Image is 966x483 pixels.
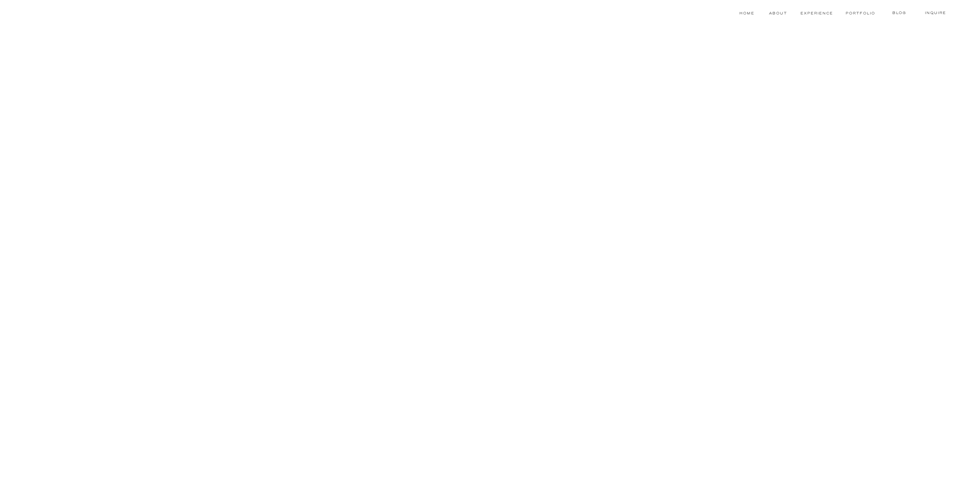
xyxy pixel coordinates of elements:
[884,10,914,16] a: blog
[769,10,786,16] a: About
[846,10,874,16] a: Portfolio
[800,10,834,16] a: experience
[922,10,949,16] a: Inquire
[738,10,755,16] a: Home
[444,137,523,180] h2: "there is one thing the photograph must contain...the humanity of the moment." -[PERSON_NAME]
[626,281,715,290] h1: scroll to view the portfolio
